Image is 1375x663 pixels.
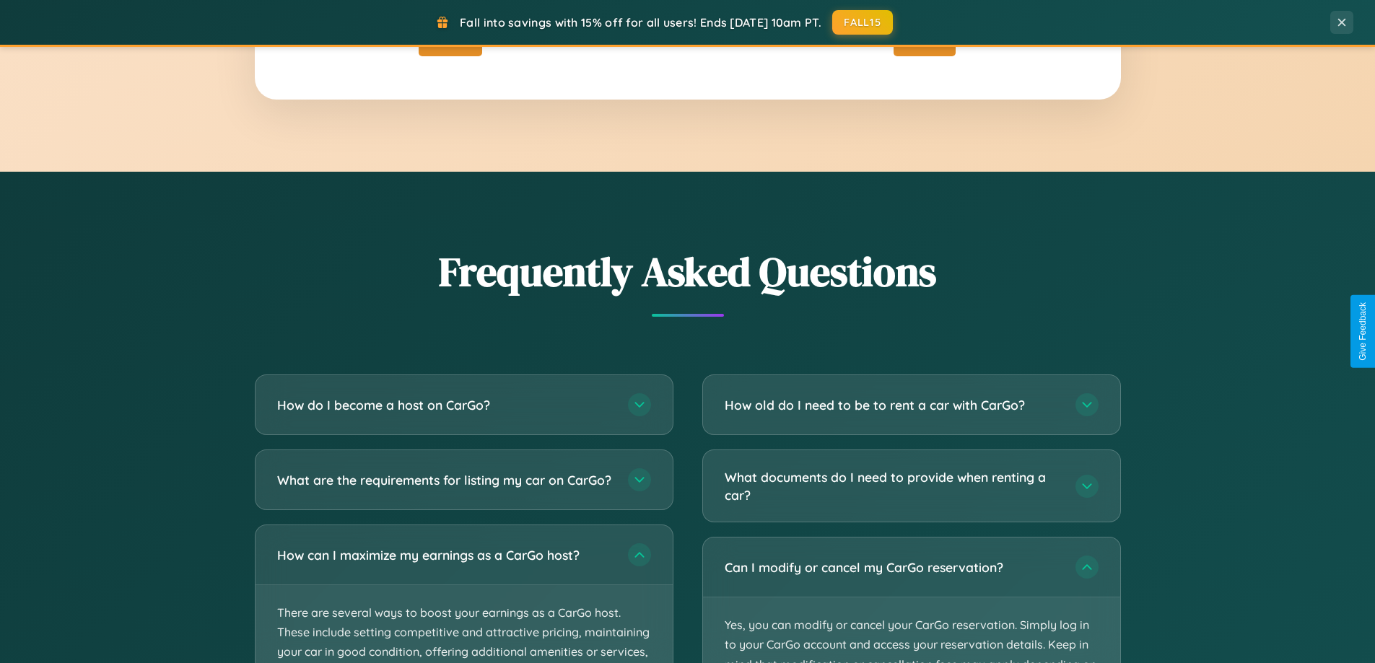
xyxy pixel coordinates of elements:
[277,471,614,489] h3: What are the requirements for listing my car on CarGo?
[1358,302,1368,361] div: Give Feedback
[725,468,1061,504] h3: What documents do I need to provide when renting a car?
[460,15,821,30] span: Fall into savings with 15% off for all users! Ends [DATE] 10am PT.
[277,396,614,414] h3: How do I become a host on CarGo?
[277,546,614,564] h3: How can I maximize my earnings as a CarGo host?
[255,244,1121,299] h2: Frequently Asked Questions
[832,10,893,35] button: FALL15
[725,558,1061,576] h3: Can I modify or cancel my CarGo reservation?
[725,396,1061,414] h3: How old do I need to be to rent a car with CarGo?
